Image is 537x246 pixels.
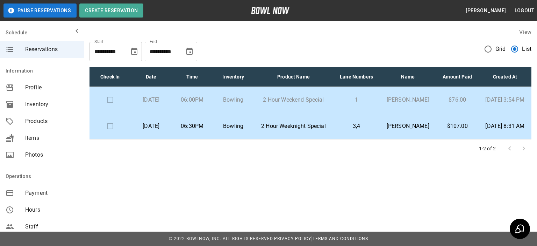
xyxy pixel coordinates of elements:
[313,236,368,241] a: Terms and Conditions
[127,45,141,59] button: Choose date, selected date is Sep 26, 2025
[333,67,380,87] th: Lane Numbers
[274,236,311,241] a: Privacy Policy
[484,96,526,104] p: [DATE] 3:54 PM
[177,122,207,130] p: 06:30PM
[213,67,253,87] th: Inventory
[25,189,78,197] span: Payment
[259,122,328,130] p: 2 Hour Weeknight Special
[512,4,537,17] button: Logout
[339,122,374,130] p: 3,4
[522,45,531,53] span: List
[172,67,213,87] th: Time
[385,96,430,104] p: [PERSON_NAME]
[130,67,171,87] th: Date
[495,45,506,53] span: Grid
[89,67,130,87] th: Check In
[442,96,473,104] p: $76.00
[25,206,78,214] span: Hours
[25,117,78,125] span: Products
[25,100,78,109] span: Inventory
[25,223,78,231] span: Staff
[339,96,374,104] p: 1
[218,122,248,130] p: Bowling
[479,145,496,152] p: 1-2 of 2
[136,96,166,104] p: [DATE]
[259,96,328,104] p: 2 Hour Weekend Special
[25,45,78,54] span: Reservations
[169,236,274,241] span: © 2022 BowlNow, Inc. All Rights Reserved.
[251,7,289,14] img: logo
[484,122,526,130] p: [DATE] 8:31 AM
[177,96,207,104] p: 06:00PM
[380,67,436,87] th: Name
[25,151,78,159] span: Photos
[136,122,166,130] p: [DATE]
[218,96,248,104] p: Bowling
[479,67,531,87] th: Created At
[25,134,78,142] span: Items
[79,4,143,18] button: Create Reservation
[442,122,473,130] p: $107.00
[25,83,78,92] span: Profile
[436,67,479,87] th: Amount Paid
[463,4,509,17] button: [PERSON_NAME]
[254,67,333,87] th: Product Name
[385,122,430,130] p: [PERSON_NAME]
[3,4,77,18] button: Pause Reservations
[182,45,196,59] button: Choose date, selected date is Oct 26, 2025
[519,29,531,35] label: View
